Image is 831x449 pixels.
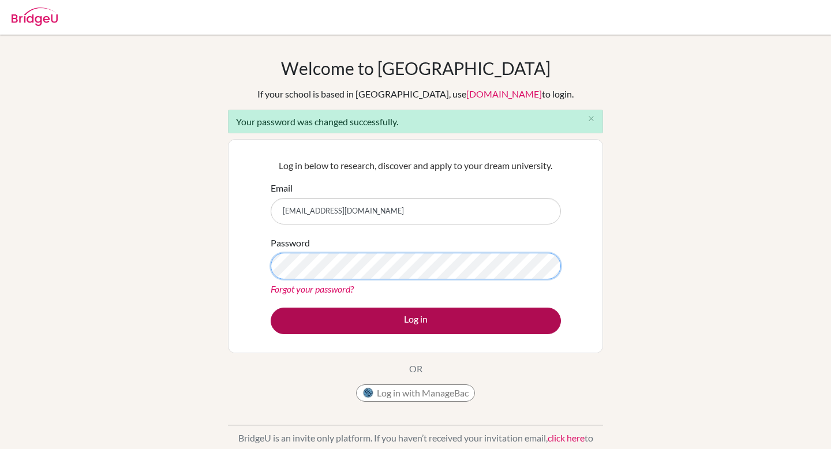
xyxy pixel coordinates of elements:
button: Close [579,110,602,128]
h1: Welcome to [GEOGRAPHIC_DATA] [281,58,551,78]
a: click here [548,432,585,443]
button: Log in [271,308,561,334]
img: Bridge-U [12,8,58,26]
div: Your password was changed successfully. [228,110,603,133]
label: Email [271,181,293,195]
a: Forgot your password? [271,283,354,294]
label: Password [271,236,310,250]
a: [DOMAIN_NAME] [466,88,542,99]
i: close [587,114,596,123]
button: Log in with ManageBac [356,384,475,402]
p: OR [409,362,422,376]
div: If your school is based in [GEOGRAPHIC_DATA], use to login. [257,87,574,101]
p: Log in below to research, discover and apply to your dream university. [271,159,561,173]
